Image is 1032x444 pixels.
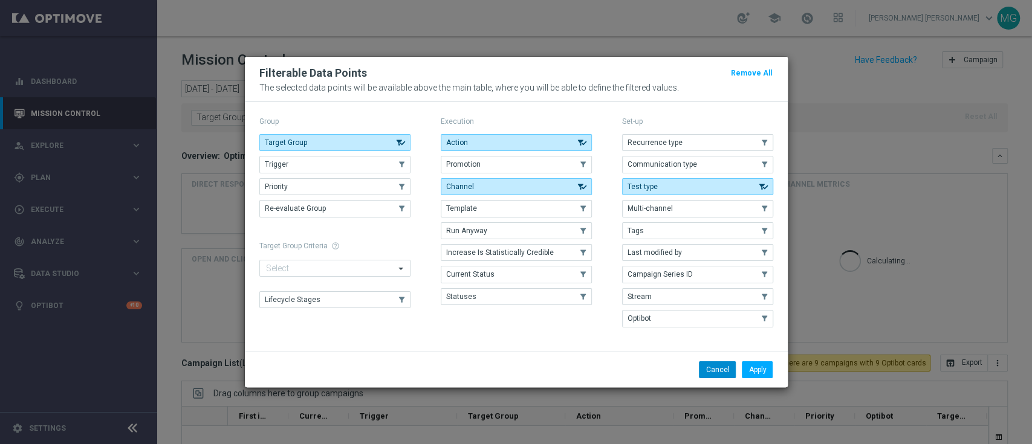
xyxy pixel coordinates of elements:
[628,182,658,191] span: Test type
[259,134,411,151] button: Target Group
[446,138,468,147] span: Action
[628,138,683,147] span: Recurrence type
[622,200,773,217] button: Multi-channel
[331,242,340,250] span: help_outline
[259,178,411,195] button: Priority
[622,244,773,261] button: Last modified by
[628,292,652,301] span: Stream
[446,227,487,235] span: Run Anyway
[441,244,592,261] button: Increase Is Statistically Credible
[259,291,411,308] button: Lifecycle Stages
[622,156,773,173] button: Communication type
[265,204,326,213] span: Re-evaluate Group
[441,288,592,305] button: Statuses
[441,200,592,217] button: Template
[628,270,693,278] span: Campaign Series ID
[446,248,554,257] span: Increase Is Statistically Credible
[259,200,411,217] button: Re-evaluate Group
[441,156,592,173] button: Promotion
[730,66,773,80] button: Remove All
[628,248,682,257] span: Last modified by
[622,178,773,195] button: Test type
[446,182,474,191] span: Channel
[446,160,481,169] span: Promotion
[265,182,288,191] span: Priority
[622,266,773,283] button: Campaign Series ID
[259,83,773,92] p: The selected data points will be available above the main table, where you will be able to define...
[441,117,592,126] p: Execution
[441,266,592,283] button: Current Status
[622,310,773,327] button: Optibot
[265,160,288,169] span: Trigger
[441,134,592,151] button: Action
[446,270,495,278] span: Current Status
[259,156,411,173] button: Trigger
[628,160,697,169] span: Communication type
[622,117,773,126] p: Set-up
[622,288,773,305] button: Stream
[699,361,736,378] button: Cancel
[441,222,592,239] button: Run Anyway
[446,292,476,301] span: Statuses
[446,204,477,213] span: Template
[265,295,320,304] span: Lifecycle Stages
[265,138,307,147] span: Target Group
[259,117,411,126] p: Group
[742,361,773,378] button: Apply
[259,66,367,80] h2: Filterable Data Points
[622,134,773,151] button: Recurrence type
[628,227,644,235] span: Tags
[259,242,411,250] h1: Target Group Criteria
[622,222,773,239] button: Tags
[628,314,651,323] span: Optibot
[441,178,592,195] button: Channel
[628,204,673,213] span: Multi-channel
